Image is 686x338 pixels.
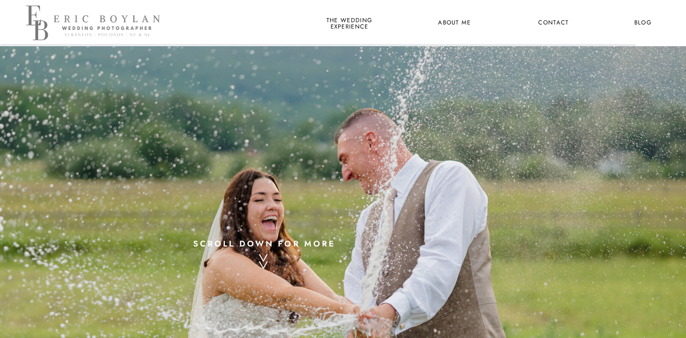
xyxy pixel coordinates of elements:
a: Blog [626,17,660,29]
a: Contact [537,17,570,29]
a: scroll down for more [186,236,343,248]
a: the wedding experience [325,17,374,29]
a: About Me [433,17,477,29]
